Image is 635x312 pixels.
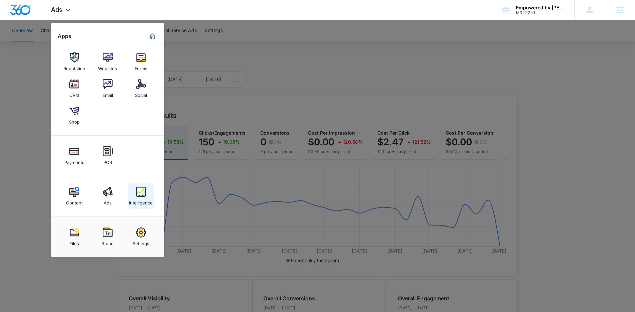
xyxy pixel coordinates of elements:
a: Payments [62,143,87,168]
div: Reputation [63,62,85,71]
div: POS [103,156,112,165]
div: Payments [64,156,84,165]
a: Forms [128,49,154,74]
div: Social [135,89,147,98]
a: Email [95,76,120,101]
div: Intelligence [129,197,153,205]
div: Settings [133,238,149,246]
a: Settings [128,224,154,250]
div: Brand [101,238,114,246]
div: account name [516,5,565,10]
div: Email [102,89,113,98]
a: CRM [62,76,87,101]
div: Shop [69,116,80,125]
a: Brand [95,224,120,250]
div: Websites [98,62,117,71]
a: Marketing 360® Dashboard [147,31,158,42]
div: CRM [69,89,79,98]
span: Ads [51,6,62,13]
div: account id [516,10,565,15]
a: Intelligence [128,183,154,209]
a: Shop [62,103,87,128]
a: Content [62,183,87,209]
h2: Apps [58,33,71,39]
a: Websites [95,49,120,74]
div: Content [66,197,83,205]
div: Ads [104,197,112,205]
a: POS [95,143,120,168]
a: Social [128,76,154,101]
a: Files [62,224,87,250]
div: Files [69,238,79,246]
div: Forms [135,62,147,71]
a: Reputation [62,49,87,74]
a: Ads [95,183,120,209]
